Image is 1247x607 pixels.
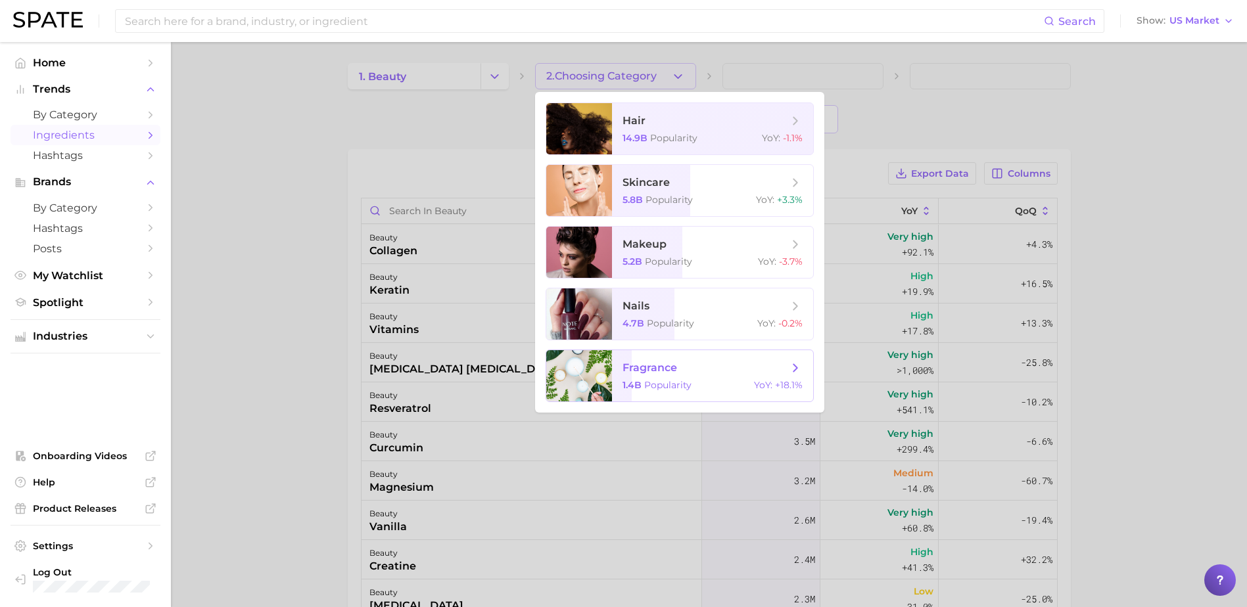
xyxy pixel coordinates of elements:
[762,132,780,144] span: YoY :
[33,149,138,162] span: Hashtags
[623,361,677,374] span: fragrance
[757,317,776,329] span: YoY :
[33,566,172,578] span: Log Out
[33,503,138,514] span: Product Releases
[623,194,643,206] span: 5.8b
[11,79,160,99] button: Trends
[758,256,776,267] span: YoY :
[775,379,803,391] span: +18.1%
[623,300,649,312] span: nails
[623,379,642,391] span: 1.4b
[1137,17,1165,24] span: Show
[33,202,138,214] span: by Category
[779,256,803,267] span: -3.7%
[1169,17,1219,24] span: US Market
[11,536,160,556] a: Settings
[11,562,160,596] a: Log out. Currently logged in with e-mail christine.kappner@mane.com.
[11,326,160,346] button: Industries
[535,92,824,413] ul: 2.Choosing Category
[11,218,160,238] a: Hashtags
[33,450,138,462] span: Onboarding Videos
[13,12,83,28] img: SPATE
[33,108,138,121] span: by Category
[783,132,803,144] span: -1.1%
[11,446,160,466] a: Onboarding Videos
[650,132,697,144] span: Popularity
[623,317,644,329] span: 4.7b
[124,10,1044,32] input: Search here for a brand, industry, or ingredient
[623,256,642,267] span: 5.2b
[645,256,692,267] span: Popularity
[11,499,160,518] a: Product Releases
[33,330,138,342] span: Industries
[623,176,670,189] span: skincare
[623,238,667,250] span: makeup
[11,53,160,73] a: Home
[33,83,138,95] span: Trends
[1058,15,1096,28] span: Search
[756,194,774,206] span: YoY :
[33,56,138,69] span: Home
[777,194,803,206] span: +3.3%
[11,265,160,286] a: My Watchlist
[11,125,160,145] a: Ingredients
[33,540,138,552] span: Settings
[33,129,138,141] span: Ingredients
[754,379,772,391] span: YoY :
[778,317,803,329] span: -0.2%
[11,238,160,259] a: Posts
[11,198,160,218] a: by Category
[11,292,160,313] a: Spotlight
[644,379,692,391] span: Popularity
[623,114,646,127] span: hair
[11,104,160,125] a: by Category
[33,222,138,235] span: Hashtags
[33,176,138,188] span: Brands
[646,194,693,206] span: Popularity
[33,242,138,255] span: Posts
[33,296,138,309] span: Spotlight
[647,317,694,329] span: Popularity
[11,172,160,192] button: Brands
[11,472,160,492] a: Help
[33,269,138,282] span: My Watchlist
[1133,12,1237,30] button: ShowUS Market
[11,145,160,166] a: Hashtags
[623,132,647,144] span: 14.9b
[33,476,138,488] span: Help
